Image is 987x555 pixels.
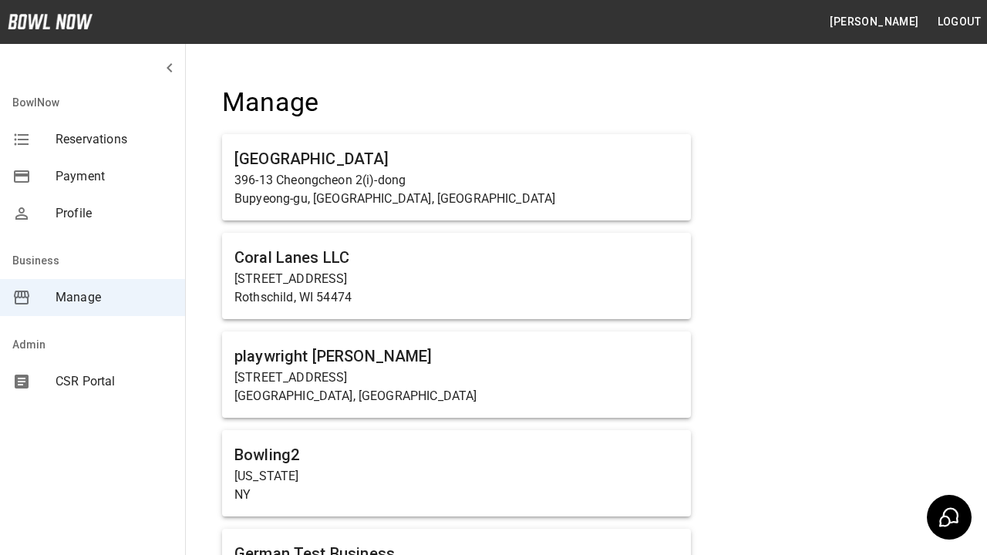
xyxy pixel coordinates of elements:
[234,442,679,467] h6: Bowling2
[931,8,987,36] button: Logout
[234,387,679,405] p: [GEOGRAPHIC_DATA], [GEOGRAPHIC_DATA]
[56,372,173,391] span: CSR Portal
[234,467,679,486] p: [US_STATE]
[56,288,173,307] span: Manage
[234,288,679,307] p: Rothschild, WI 54474
[234,245,679,270] h6: Coral Lanes LLC
[234,270,679,288] p: [STREET_ADDRESS]
[234,171,679,190] p: 396-13 Cheongcheon 2(i)-dong
[222,86,691,119] h4: Manage
[234,146,679,171] h6: [GEOGRAPHIC_DATA]
[234,190,679,208] p: Bupyeong-gu, [GEOGRAPHIC_DATA], [GEOGRAPHIC_DATA]
[234,344,679,368] h6: playwright [PERSON_NAME]
[8,14,93,29] img: logo
[234,486,679,504] p: NY
[56,167,173,186] span: Payment
[56,204,173,223] span: Profile
[234,368,679,387] p: [STREET_ADDRESS]
[824,8,925,36] button: [PERSON_NAME]
[56,130,173,149] span: Reservations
